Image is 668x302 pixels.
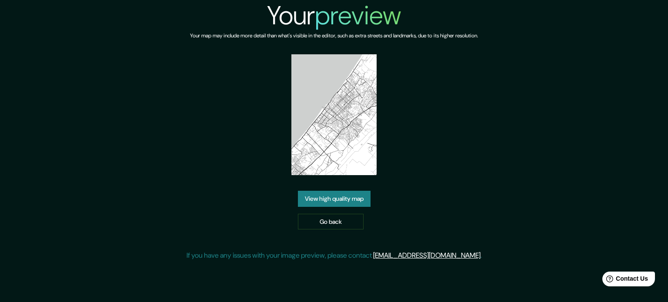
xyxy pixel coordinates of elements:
[187,250,482,261] p: If you have any issues with your image preview, please contact .
[291,54,377,175] img: created-map-preview
[298,191,371,207] a: View high quality map
[298,214,364,230] a: Go back
[190,31,478,40] h6: Your map may include more detail than what's visible in the editor, such as extra streets and lan...
[591,268,658,292] iframe: Help widget launcher
[373,251,481,260] a: [EMAIL_ADDRESS][DOMAIN_NAME]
